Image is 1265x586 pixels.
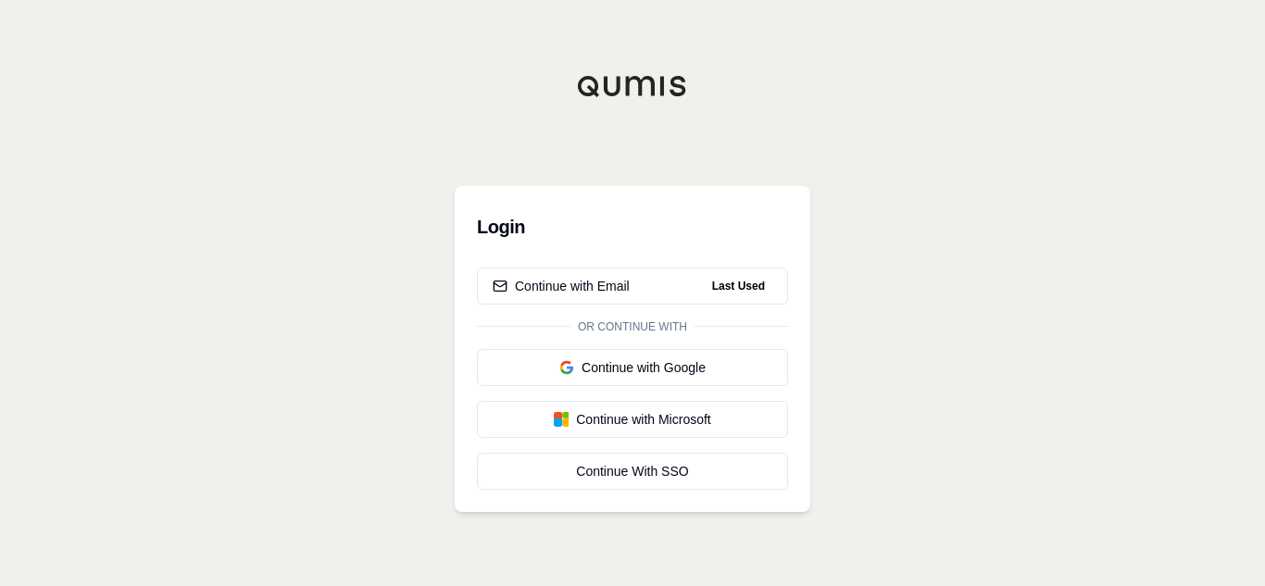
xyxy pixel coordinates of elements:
div: Continue With SSO [493,462,772,480]
span: Or continue with [570,319,695,334]
a: Continue With SSO [477,453,788,490]
button: Continue with Microsoft [477,401,788,438]
div: Continue with Email [493,277,630,295]
button: Continue with Google [477,349,788,386]
img: Qumis [577,75,688,97]
button: Continue with EmailLast Used [477,268,788,305]
span: Last Used [705,275,772,297]
div: Continue with Google [493,358,772,377]
h3: Login [477,208,788,245]
div: Continue with Microsoft [493,410,772,429]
